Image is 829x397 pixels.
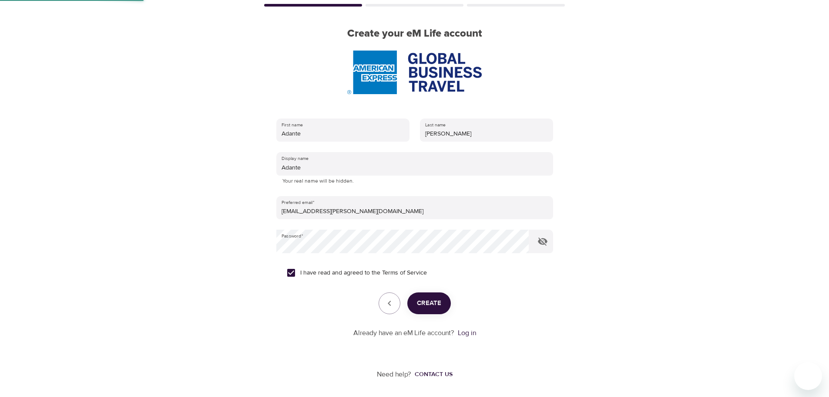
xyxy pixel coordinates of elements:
a: Contact us [411,370,453,379]
p: Need help? [377,370,411,380]
p: Already have an eM Life account? [353,328,454,338]
a: Log in [458,329,476,337]
p: Your real name will be hidden. [282,177,547,186]
img: AmEx%20GBT%20logo.png [347,51,481,94]
button: Create [407,292,451,314]
a: Terms of Service [382,268,427,278]
div: Contact us [415,370,453,379]
iframe: Button to launch messaging window [794,362,822,390]
h2: Create your eM Life account [262,27,567,40]
span: I have read and agreed to the [300,268,427,278]
span: Create [417,298,441,309]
